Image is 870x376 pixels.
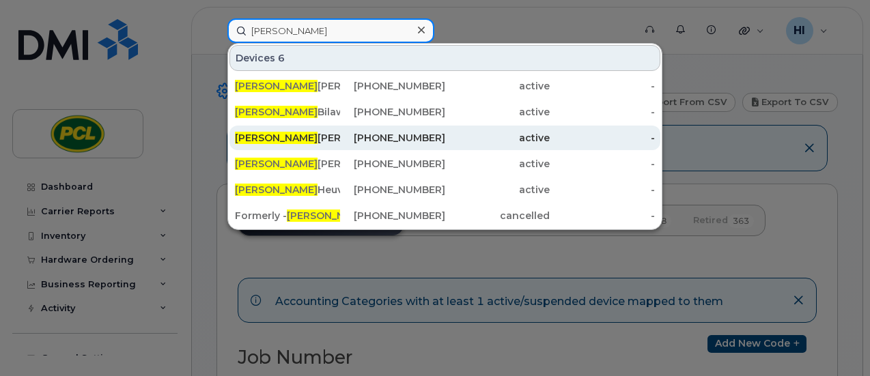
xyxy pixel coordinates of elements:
[235,209,340,222] div: Formerly - [PERSON_NAME] - Transferred to [PERSON_NAME]
[235,132,318,144] span: [PERSON_NAME]
[235,183,340,197] div: Heuving
[235,80,318,92] span: [PERSON_NAME]
[229,45,660,71] div: Devices
[445,183,550,197] div: active
[287,209,369,222] span: [PERSON_NAME]
[235,158,318,170] span: [PERSON_NAME]
[445,131,550,145] div: active
[550,105,655,119] div: -
[229,74,660,98] a: [PERSON_NAME][PERSON_NAME] - Tablet[PHONE_NUMBER]active-
[445,157,550,171] div: active
[229,100,660,124] a: [PERSON_NAME]Bilawchuk[PHONE_NUMBER]active-
[229,126,660,150] a: [PERSON_NAME][PERSON_NAME][PHONE_NUMBER]active-
[550,209,655,222] div: -
[235,131,340,145] div: [PERSON_NAME]
[340,105,445,119] div: [PHONE_NUMBER]
[235,79,340,93] div: [PERSON_NAME] - Tablet
[340,131,445,145] div: [PHONE_NUMBER]
[235,105,340,119] div: Bilawchuk
[235,106,318,118] span: [PERSON_NAME]
[340,79,445,93] div: [PHONE_NUMBER]
[550,79,655,93] div: -
[445,79,550,93] div: active
[340,157,445,171] div: [PHONE_NUMBER]
[235,184,318,196] span: [PERSON_NAME]
[229,177,660,202] a: [PERSON_NAME]Heuving[PHONE_NUMBER]active-
[235,157,340,171] div: [PERSON_NAME]
[340,183,445,197] div: [PHONE_NUMBER]
[278,51,285,65] span: 6
[340,209,445,222] div: [PHONE_NUMBER]
[445,209,550,222] div: cancelled
[550,131,655,145] div: -
[445,105,550,119] div: active
[550,157,655,171] div: -
[229,203,660,228] a: Formerly -[PERSON_NAME][PERSON_NAME] - Transferred to [PERSON_NAME][PHONE_NUMBER]cancelled-
[229,151,660,176] a: [PERSON_NAME][PERSON_NAME][PHONE_NUMBER]active-
[550,183,655,197] div: -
